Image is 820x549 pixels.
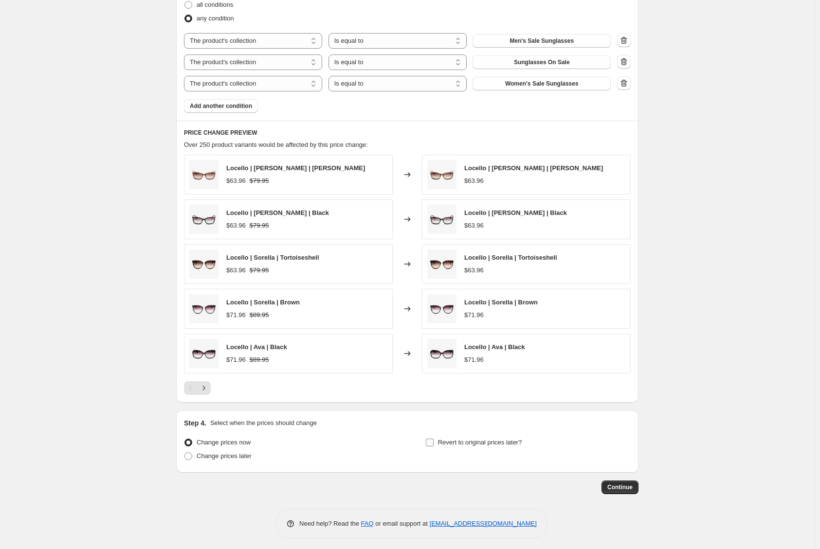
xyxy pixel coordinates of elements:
button: Women's Sale Sunglasses [473,77,611,90]
strike: $89.95 [250,310,269,320]
img: SHPY_3470F_3_1080x_96e3c99a-6510-4e66-9c6c-c9e96f543a51_80x.jpg [427,294,456,323]
div: $63.96 [464,176,484,186]
button: Add another condition [184,99,258,113]
span: Need help? Read the [299,520,361,527]
h6: PRICE CHANGE PREVIEW [184,129,631,137]
a: [EMAIL_ADDRESS][DOMAIN_NAME] [430,520,537,527]
span: Revert to original prices later? [438,439,522,446]
div: $63.96 [464,266,484,275]
h2: Step 4. [184,418,206,428]
span: Women's Sale Sunglasses [505,80,579,88]
img: SHPY_3470F_3_1080x_96e3c99a-6510-4e66-9c6c-c9e96f543a51_80x.jpg [189,294,219,323]
div: $63.96 [226,221,246,230]
strike: $79.95 [250,266,269,275]
span: Locello | [PERSON_NAME] | [PERSON_NAME] [226,164,365,172]
span: Locello | Sorella | Brown [226,299,300,306]
button: Sunglasses On Sale [473,55,611,69]
div: $71.96 [464,310,484,320]
span: Change prices later [197,452,252,460]
span: Locello | Ava | Black [226,343,287,351]
div: $71.96 [226,310,246,320]
span: Change prices now [197,439,251,446]
span: Locello | Ava | Black [464,343,525,351]
button: Next [197,381,211,395]
span: Locello | Sorella | Tortoiseshell [464,254,557,261]
img: SHPY_3320E_3_1080x_77c40ad4-99d3-42bf-8940-83ea5c0f052a_80x.jpg [189,160,219,189]
span: Continue [607,483,633,491]
img: SHPY_3320E_3_1080x_77c40ad4-99d3-42bf-8940-83ea5c0f052a_80x.jpg [427,160,456,189]
a: FAQ [361,520,374,527]
img: SHPY_3770B_3_1080x_5f47f687-3386-4561-954f-fbebdcaefe90_80x.jpg [189,339,219,368]
nav: Pagination [184,381,211,395]
span: Locello | Sorella | Tortoiseshell [226,254,319,261]
div: $63.96 [226,266,246,275]
img: SHPY_3320B1_3_1080x_cba7c363-5e1c-484d-809b-14943be50cfb_80x.jpg [427,205,456,234]
span: Men's Sale Sunglasses [510,37,574,45]
img: SHPY_3470EE_3_1080x_b656926d-7149-4223-86a7-6926662143be_80x.jpg [427,249,456,279]
div: $71.96 [464,355,484,365]
strike: $79.95 [250,221,269,230]
div: $63.96 [226,176,246,186]
span: Locello | Sorella | Brown [464,299,538,306]
button: Men's Sale Sunglasses [473,34,611,48]
span: Add another condition [190,102,252,110]
span: Locello | [PERSON_NAME] | Black [464,209,567,216]
span: Locello | [PERSON_NAME] | Black [226,209,329,216]
button: Continue [601,480,638,494]
strike: $89.95 [250,355,269,365]
span: Sunglasses On Sale [514,58,570,66]
img: SHPY_3320B1_3_1080x_cba7c363-5e1c-484d-809b-14943be50cfb_80x.jpg [189,205,219,234]
span: any condition [197,15,234,22]
strike: $79.95 [250,176,269,186]
p: Select when the prices should change [210,418,317,428]
img: SHPY_3770B_3_1080x_5f47f687-3386-4561-954f-fbebdcaefe90_80x.jpg [427,339,456,368]
span: Over 250 product variants would be affected by this price change: [184,141,368,148]
span: all conditions [197,1,233,8]
div: $71.96 [226,355,246,365]
span: or email support at [374,520,430,527]
span: Locello | [PERSON_NAME] | [PERSON_NAME] [464,164,603,172]
img: SHPY_3470EE_3_1080x_b656926d-7149-4223-86a7-6926662143be_80x.jpg [189,249,219,279]
div: $63.96 [464,221,484,230]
